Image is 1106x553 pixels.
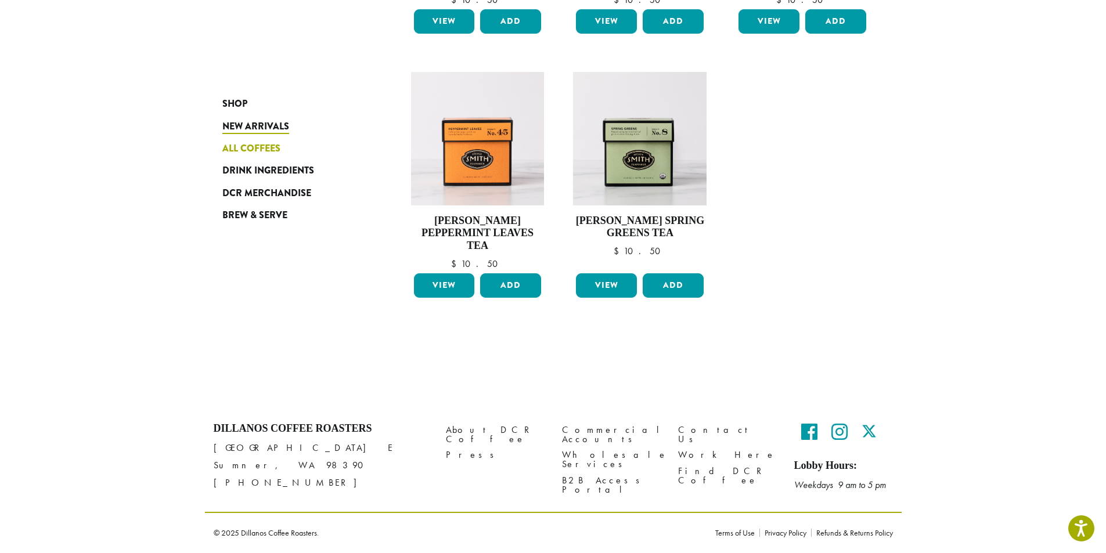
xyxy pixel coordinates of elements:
[794,460,893,472] h5: Lobby Hours:
[222,186,311,201] span: DCR Merchandise
[573,215,707,240] h4: [PERSON_NAME] Spring Greens Tea
[643,9,704,34] button: Add
[214,439,428,491] p: [GEOGRAPHIC_DATA] E Sumner, WA 98390 [PHONE_NUMBER]
[414,9,475,34] a: View
[411,215,545,252] h4: [PERSON_NAME] Peppermint Leaves Tea
[480,9,541,34] button: Add
[222,204,362,226] a: Brew & Serve
[678,422,777,447] a: Contact Us
[576,273,637,298] a: View
[222,182,362,204] a: DCR Merchandise
[222,93,362,115] a: Shop
[738,9,799,34] a: View
[414,273,475,298] a: View
[480,273,541,298] button: Add
[214,529,698,537] p: © 2025 Dillanos Coffee Roasters.
[562,447,661,472] a: Wholesale Services
[222,208,287,223] span: Brew & Serve
[222,120,289,134] span: New Arrivals
[715,529,759,537] a: Terms of Use
[759,529,811,537] a: Privacy Policy
[678,463,777,488] a: Find DCR Coffee
[643,273,704,298] button: Add
[562,422,661,447] a: Commercial Accounts
[446,447,545,463] a: Press
[222,138,362,160] a: All Coffees
[451,258,461,270] span: $
[805,9,866,34] button: Add
[222,142,280,156] span: All Coffees
[811,529,893,537] a: Refunds & Returns Policy
[562,472,661,497] a: B2B Access Portal
[411,72,545,269] a: [PERSON_NAME] Peppermint Leaves Tea $10.50
[573,72,707,205] img: Spring-Greens-Signature-Green-Carton-2023.jpg
[451,258,503,270] bdi: 10.50
[576,9,637,34] a: View
[446,422,545,447] a: About DCR Coffee
[410,72,544,205] img: Peppermint-Signature-Herbal-Carton-2023.jpg
[573,72,707,269] a: [PERSON_NAME] Spring Greens Tea $10.50
[222,160,362,182] a: Drink Ingredients
[614,245,624,257] span: $
[614,245,666,257] bdi: 10.50
[222,115,362,137] a: New Arrivals
[214,422,428,435] h4: Dillanos Coffee Roasters
[678,447,777,463] a: Work Here
[222,97,247,111] span: Shop
[794,479,886,491] em: Weekdays 9 am to 5 pm
[222,164,314,178] span: Drink Ingredients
